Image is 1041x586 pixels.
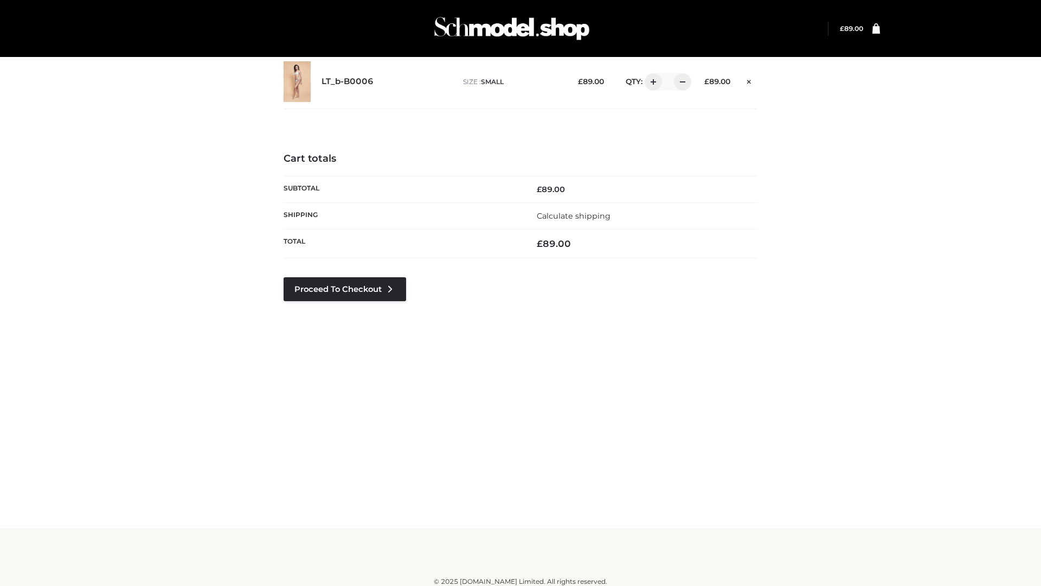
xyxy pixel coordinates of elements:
h4: Cart totals [284,153,757,165]
span: £ [578,77,583,86]
p: size : [463,77,561,87]
img: Schmodel Admin 964 [430,7,593,50]
a: LT_b-B0006 [322,77,374,87]
bdi: 89.00 [840,24,863,33]
bdi: 89.00 [537,238,571,249]
bdi: 89.00 [704,77,730,86]
span: £ [537,238,543,249]
span: £ [840,24,844,33]
a: Remove this item [741,73,757,87]
bdi: 89.00 [537,184,565,194]
img: LT_b-B0006 - SMALL [284,61,311,102]
span: SMALL [481,78,504,86]
a: Proceed to Checkout [284,277,406,301]
a: Calculate shipping [537,211,611,221]
th: Shipping [284,202,520,229]
th: Subtotal [284,176,520,202]
th: Total [284,230,520,258]
bdi: 89.00 [578,77,604,86]
a: £89.00 [840,24,863,33]
span: £ [704,77,709,86]
div: QTY: [615,73,687,91]
span: £ [537,184,542,194]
